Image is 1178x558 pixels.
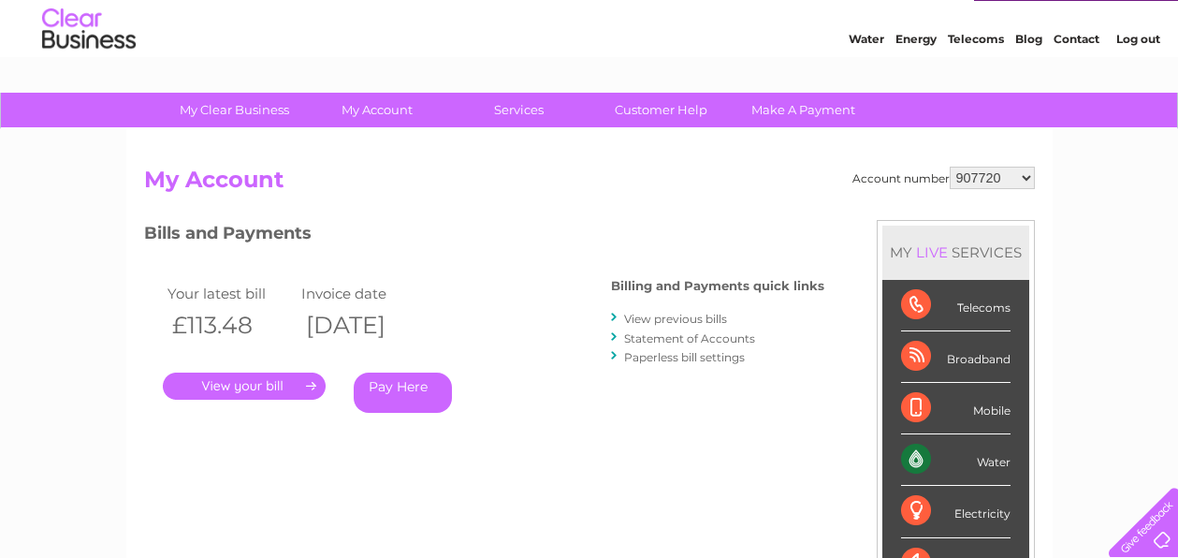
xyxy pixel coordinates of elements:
[852,167,1035,189] div: Account number
[912,243,952,261] div: LIVE
[163,306,298,345] th: £113.48
[895,80,937,94] a: Energy
[584,93,738,127] a: Customer Help
[163,281,298,306] td: Your latest bill
[849,80,884,94] a: Water
[948,80,1004,94] a: Telecoms
[297,306,431,345] th: [DATE]
[901,280,1011,331] div: Telecoms
[624,312,727,326] a: View previous bills
[144,167,1035,202] h2: My Account
[901,331,1011,383] div: Broadband
[901,486,1011,537] div: Electricity
[148,10,1032,91] div: Clear Business is a trading name of Verastar Limited (registered in [GEOGRAPHIC_DATA] No. 3667643...
[299,93,454,127] a: My Account
[442,93,596,127] a: Services
[624,350,745,364] a: Paperless bill settings
[1054,80,1099,94] a: Contact
[354,373,452,413] a: Pay Here
[901,434,1011,486] div: Water
[882,226,1029,279] div: MY SERVICES
[157,93,312,127] a: My Clear Business
[1116,80,1160,94] a: Log out
[144,220,824,253] h3: Bills and Payments
[41,49,137,106] img: logo.png
[901,383,1011,434] div: Mobile
[1015,80,1042,94] a: Blog
[624,331,755,345] a: Statement of Accounts
[611,279,824,293] h4: Billing and Payments quick links
[726,93,880,127] a: Make A Payment
[825,9,954,33] a: 0333 014 3131
[163,373,326,400] a: .
[297,281,431,306] td: Invoice date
